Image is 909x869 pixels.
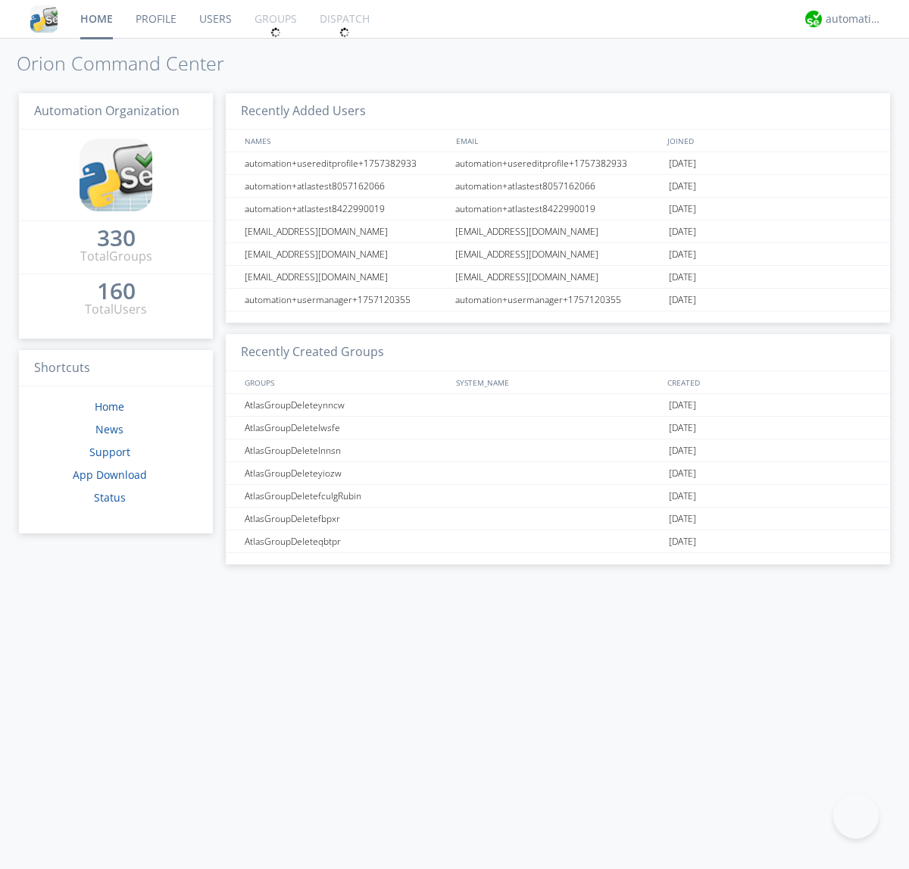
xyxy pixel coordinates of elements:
h3: Recently Created Groups [226,334,890,371]
div: CREATED [664,371,876,393]
img: cddb5a64eb264b2086981ab96f4c1ba7 [30,5,58,33]
div: [EMAIL_ADDRESS][DOMAIN_NAME] [451,220,665,242]
div: automation+usermanager+1757120355 [241,289,451,311]
iframe: Toggle Customer Support [833,793,879,839]
a: AtlasGroupDeleteynncw[DATE] [226,394,890,417]
span: [DATE] [669,439,696,462]
a: AtlasGroupDeletelwsfe[DATE] [226,417,890,439]
a: Support [89,445,130,459]
div: automation+atlastest8422990019 [241,198,451,220]
a: AtlasGroupDeleteyiozw[DATE] [226,462,890,485]
div: automation+atlas [826,11,882,27]
span: [DATE] [669,394,696,417]
div: AtlasGroupDeleteqbtpr [241,530,451,552]
a: AtlasGroupDeletefbpxr[DATE] [226,508,890,530]
div: EMAIL [452,130,664,152]
a: [EMAIL_ADDRESS][DOMAIN_NAME][EMAIL_ADDRESS][DOMAIN_NAME][DATE] [226,220,890,243]
a: [EMAIL_ADDRESS][DOMAIN_NAME][EMAIL_ADDRESS][DOMAIN_NAME][DATE] [226,243,890,266]
div: [EMAIL_ADDRESS][DOMAIN_NAME] [241,266,451,288]
a: automation+usereditprofile+1757382933automation+usereditprofile+1757382933[DATE] [226,152,890,175]
span: Automation Organization [34,102,180,119]
div: AtlasGroupDeleteynncw [241,394,451,416]
a: Status [94,490,126,505]
a: 160 [97,283,136,301]
a: automation+atlastest8422990019automation+atlastest8422990019[DATE] [226,198,890,220]
a: AtlasGroupDeletelnnsn[DATE] [226,439,890,462]
span: [DATE] [669,220,696,243]
div: Total Groups [80,248,152,265]
span: [DATE] [669,530,696,553]
div: AtlasGroupDeleteyiozw [241,462,451,484]
div: GROUPS [241,371,448,393]
div: JOINED [664,130,876,152]
span: [DATE] [669,485,696,508]
a: automation+usermanager+1757120355automation+usermanager+1757120355[DATE] [226,289,890,311]
h3: Shortcuts [19,350,213,387]
div: AtlasGroupDeletelnnsn [241,439,451,461]
span: [DATE] [669,289,696,311]
a: Home [95,399,124,414]
span: [DATE] [669,152,696,175]
div: [EMAIL_ADDRESS][DOMAIN_NAME] [451,243,665,265]
div: [EMAIL_ADDRESS][DOMAIN_NAME] [451,266,665,288]
div: SYSTEM_NAME [452,371,664,393]
span: [DATE] [669,462,696,485]
a: AtlasGroupDeleteqbtpr[DATE] [226,530,890,553]
div: automation+atlastest8057162066 [451,175,665,197]
div: automation+usermanager+1757120355 [451,289,665,311]
img: spin.svg [339,27,350,38]
span: [DATE] [669,266,696,289]
a: [EMAIL_ADDRESS][DOMAIN_NAME][EMAIL_ADDRESS][DOMAIN_NAME][DATE] [226,266,890,289]
div: NAMES [241,130,448,152]
a: News [95,422,123,436]
a: 330 [97,230,136,248]
h3: Recently Added Users [226,93,890,130]
div: [EMAIL_ADDRESS][DOMAIN_NAME] [241,220,451,242]
span: [DATE] [669,508,696,530]
a: App Download [73,467,147,482]
span: [DATE] [669,198,696,220]
div: 330 [97,230,136,245]
div: Total Users [85,301,147,318]
div: [EMAIL_ADDRESS][DOMAIN_NAME] [241,243,451,265]
div: AtlasGroupDeletefbpxr [241,508,451,530]
span: [DATE] [669,417,696,439]
div: AtlasGroupDeletefculgRubin [241,485,451,507]
div: automation+atlastest8057162066 [241,175,451,197]
div: automation+usereditprofile+1757382933 [451,152,665,174]
div: AtlasGroupDeletelwsfe [241,417,451,439]
div: automation+atlastest8422990019 [451,198,665,220]
div: 160 [97,283,136,299]
img: spin.svg [270,27,281,38]
a: AtlasGroupDeletefculgRubin[DATE] [226,485,890,508]
img: d2d01cd9b4174d08988066c6d424eccd [805,11,822,27]
span: [DATE] [669,243,696,266]
div: automation+usereditprofile+1757382933 [241,152,451,174]
img: cddb5a64eb264b2086981ab96f4c1ba7 [80,139,152,211]
a: automation+atlastest8057162066automation+atlastest8057162066[DATE] [226,175,890,198]
span: [DATE] [669,175,696,198]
